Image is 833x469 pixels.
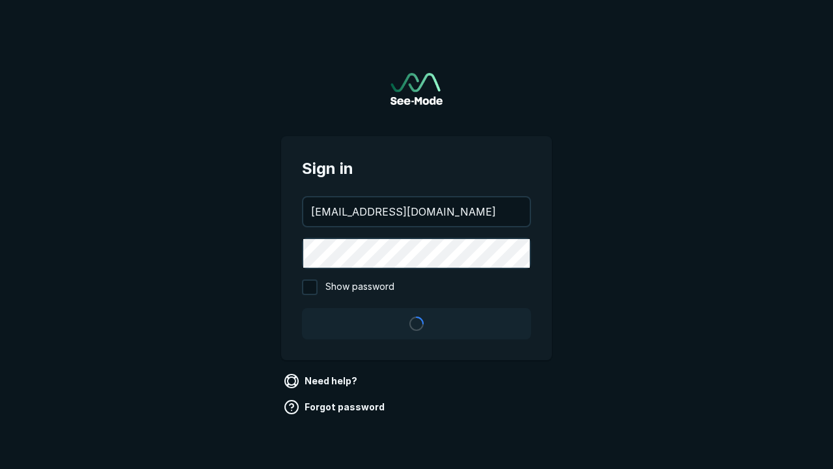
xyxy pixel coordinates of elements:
img: See-Mode Logo [390,73,443,105]
a: Go to sign in [390,73,443,105]
a: Need help? [281,371,362,391]
span: Show password [325,279,394,295]
input: your@email.com [303,197,530,226]
a: Forgot password [281,397,390,418]
span: Sign in [302,157,531,180]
